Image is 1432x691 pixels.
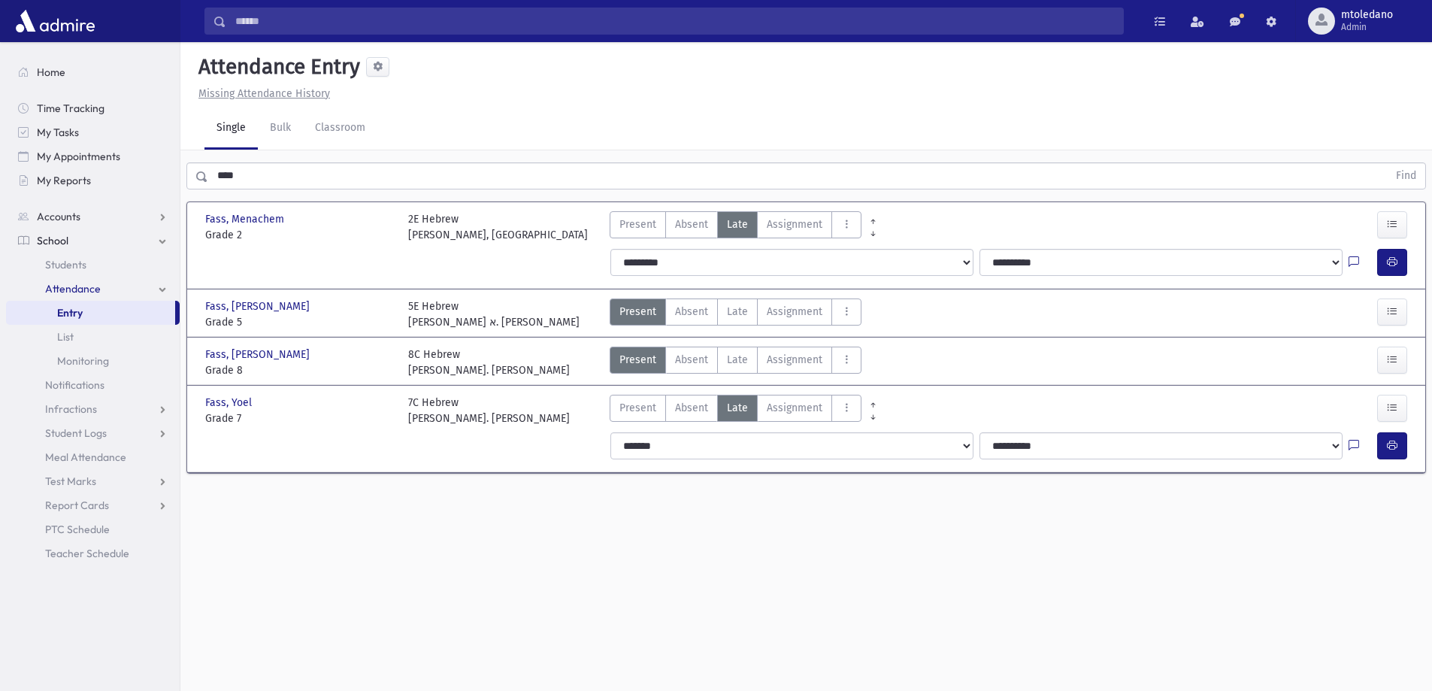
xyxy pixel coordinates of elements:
[45,547,129,560] span: Teacher Schedule
[205,299,313,314] span: Fass, [PERSON_NAME]
[6,445,180,469] a: Meal Attendance
[45,450,126,464] span: Meal Attendance
[37,65,65,79] span: Home
[1341,21,1393,33] span: Admin
[1387,163,1425,189] button: Find
[37,210,80,223] span: Accounts
[6,421,180,445] a: Student Logs
[727,304,748,320] span: Late
[303,108,377,150] a: Classroom
[619,352,656,368] span: Present
[205,347,313,362] span: Fass, [PERSON_NAME]
[205,362,393,378] span: Grade 8
[37,150,120,163] span: My Appointments
[6,325,180,349] a: List
[6,517,180,541] a: PTC Schedule
[610,395,861,426] div: AttTypes
[192,87,330,100] a: Missing Attendance History
[675,217,708,232] span: Absent
[767,217,822,232] span: Assignment
[204,108,258,150] a: Single
[205,314,393,330] span: Grade 5
[37,234,68,247] span: School
[205,211,287,227] span: Fass, Menachem
[226,8,1123,35] input: Search
[6,96,180,120] a: Time Tracking
[45,499,109,512] span: Report Cards
[192,54,360,80] h5: Attendance Entry
[767,352,822,368] span: Assignment
[1341,9,1393,21] span: mtoledano
[45,402,97,416] span: Infractions
[205,395,255,411] span: Fass, Yoel
[727,400,748,416] span: Late
[57,330,74,344] span: List
[619,217,656,232] span: Present
[610,299,861,330] div: AttTypes
[37,126,79,139] span: My Tasks
[408,347,570,378] div: 8C Hebrew [PERSON_NAME]. [PERSON_NAME]
[610,211,861,243] div: AttTypes
[727,217,748,232] span: Late
[610,347,861,378] div: AttTypes
[6,397,180,421] a: Infractions
[6,229,180,253] a: School
[6,301,175,325] a: Entry
[675,400,708,416] span: Absent
[258,108,303,150] a: Bulk
[45,258,86,271] span: Students
[6,277,180,301] a: Attendance
[619,304,656,320] span: Present
[205,227,393,243] span: Grade 2
[45,282,101,295] span: Attendance
[6,469,180,493] a: Test Marks
[6,541,180,565] a: Teacher Schedule
[45,378,104,392] span: Notifications
[675,304,708,320] span: Absent
[37,102,104,115] span: Time Tracking
[6,253,180,277] a: Students
[727,352,748,368] span: Late
[767,400,822,416] span: Assignment
[45,426,107,440] span: Student Logs
[6,60,180,84] a: Home
[6,493,180,517] a: Report Cards
[205,411,393,426] span: Grade 7
[45,474,96,488] span: Test Marks
[767,304,822,320] span: Assignment
[6,144,180,168] a: My Appointments
[12,6,98,36] img: AdmirePro
[6,349,180,373] a: Monitoring
[37,174,91,187] span: My Reports
[57,354,109,368] span: Monitoring
[45,523,110,536] span: PTC Schedule
[6,205,180,229] a: Accounts
[6,373,180,397] a: Notifications
[57,306,83,320] span: Entry
[619,400,656,416] span: Present
[198,87,330,100] u: Missing Attendance History
[408,299,580,330] div: 5E Hebrew [PERSON_NAME] א. [PERSON_NAME]
[408,211,588,243] div: 2E Hebrew [PERSON_NAME], [GEOGRAPHIC_DATA]
[6,168,180,192] a: My Reports
[675,352,708,368] span: Absent
[408,395,570,426] div: 7C Hebrew [PERSON_NAME]. [PERSON_NAME]
[6,120,180,144] a: My Tasks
